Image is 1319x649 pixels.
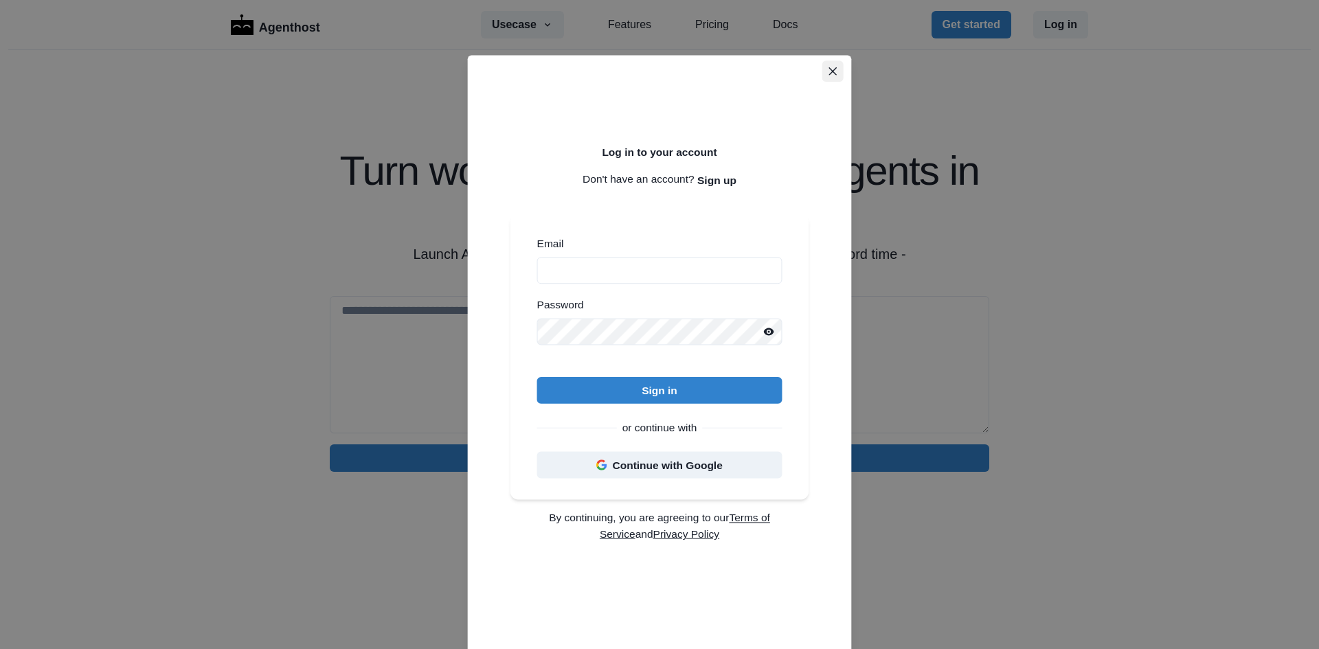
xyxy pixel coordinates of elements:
[822,60,844,82] button: Close
[537,236,774,252] label: Email
[510,167,809,194] p: Don't have an account?
[510,510,809,543] p: By continuing, you are agreeing to our and
[653,528,720,539] a: Privacy Policy
[756,319,782,345] button: Reveal password
[600,512,770,540] a: Terms of Service
[697,167,736,194] button: Sign up
[510,146,809,159] h2: Log in to your account
[537,452,782,479] button: Continue with Google
[622,420,697,435] p: or continue with
[537,297,774,313] label: Password
[537,377,782,404] button: Sign in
